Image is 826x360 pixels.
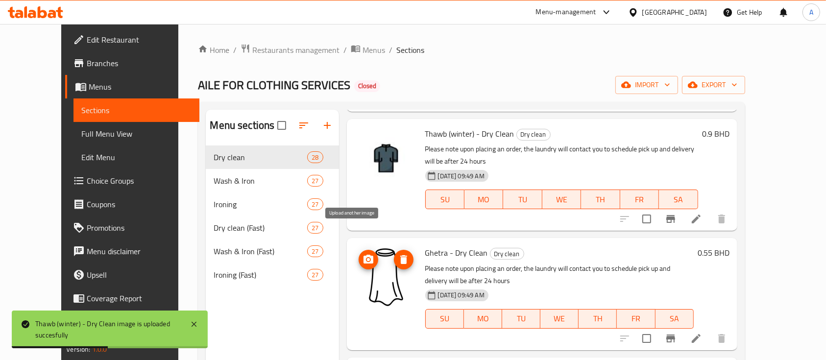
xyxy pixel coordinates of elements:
[214,245,307,257] span: Wash & Iron (Fast)
[396,44,424,56] span: Sections
[73,145,199,169] a: Edit Menu
[642,7,707,18] div: [GEOGRAPHIC_DATA]
[343,44,347,56] li: /
[87,269,192,281] span: Upsell
[271,115,292,136] span: Select all sections
[636,328,657,349] span: Select to update
[252,44,340,56] span: Restaurants management
[206,192,339,216] div: Ironing27
[690,79,737,91] span: export
[214,222,307,234] span: Dry clean (Fast)
[214,175,307,187] span: Wash & Iron
[198,44,745,56] nav: breadcrumb
[307,151,323,163] div: items
[503,190,542,209] button: TU
[430,192,461,207] span: SU
[585,192,616,207] span: TH
[464,309,502,329] button: MO
[542,190,581,209] button: WE
[206,169,339,192] div: Wash & Iron27
[809,7,813,18] span: A
[206,142,339,290] nav: Menu sections
[351,44,385,56] a: Menus
[468,312,498,326] span: MO
[354,82,380,90] span: Closed
[89,81,192,93] span: Menus
[73,122,199,145] a: Full Menu View
[516,129,551,141] div: Dry clean
[214,151,307,163] span: Dry clean
[579,309,617,329] button: TH
[308,176,322,186] span: 27
[394,250,413,269] button: delete image
[659,312,690,326] span: SA
[87,57,192,69] span: Branches
[659,207,682,231] button: Branch-specific-item
[65,169,199,192] a: Choice Groups
[359,250,378,269] button: upload picture
[623,79,670,91] span: import
[214,269,307,281] span: Ironing (Fast)
[81,151,192,163] span: Edit Menu
[81,104,192,116] span: Sections
[430,312,460,326] span: SU
[206,263,339,287] div: Ironing (Fast)27
[682,76,745,94] button: export
[307,269,323,281] div: items
[636,209,657,229] span: Select to update
[65,287,199,310] a: Coverage Report
[506,312,536,326] span: TU
[425,126,514,141] span: Thawb (winter) - Dry Clean
[690,333,702,344] a: Edit menu item
[66,343,90,356] span: Version:
[517,129,550,140] span: Dry clean
[81,128,192,140] span: Full Menu View
[620,190,659,209] button: FR
[355,246,417,309] img: Ghetra - Dry Clean
[490,248,524,260] span: Dry clean
[659,190,698,209] button: SA
[65,51,199,75] a: Branches
[65,240,199,263] a: Menu disclaimer
[615,76,678,94] button: import
[434,290,488,300] span: [DATE] 09:49 AM
[198,74,350,96] span: AILE FOR CLOTHING SERVICES
[546,192,577,207] span: WE
[73,98,199,122] a: Sections
[540,309,579,329] button: WE
[434,171,488,181] span: [DATE] 09:49 AM
[206,145,339,169] div: Dry clean28
[581,190,620,209] button: TH
[702,127,729,141] h6: 0.9 BHD
[65,310,199,334] a: Grocery Checklist
[87,292,192,304] span: Coverage Report
[65,192,199,216] a: Coupons
[536,6,596,18] div: Menu-management
[468,192,499,207] span: MO
[425,245,488,260] span: Ghetra - Dry Clean
[389,44,392,56] li: /
[35,318,180,340] div: Thawb (winter) - Dry Clean image is uploaded succesfully
[307,245,323,257] div: items
[617,309,655,329] button: FR
[214,198,307,210] div: Ironing
[425,263,694,287] p: Please note upon placing an order, the laundry will contact you to schedule pick up and delivery ...
[425,143,698,168] p: Please note upon placing an order, the laundry will contact you to schedule pick up and delivery ...
[316,114,339,137] button: Add section
[198,44,229,56] a: Home
[206,216,339,240] div: Dry clean (Fast)27
[87,198,192,210] span: Coupons
[710,327,733,350] button: delete
[92,343,107,356] span: 1.0.0
[87,245,192,257] span: Menu disclaimer
[659,327,682,350] button: Branch-specific-item
[355,127,417,190] img: Thawb (winter) - Dry Clean
[544,312,575,326] span: WE
[690,213,702,225] a: Edit menu item
[624,192,655,207] span: FR
[425,309,464,329] button: SU
[507,192,538,207] span: TU
[464,190,503,209] button: MO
